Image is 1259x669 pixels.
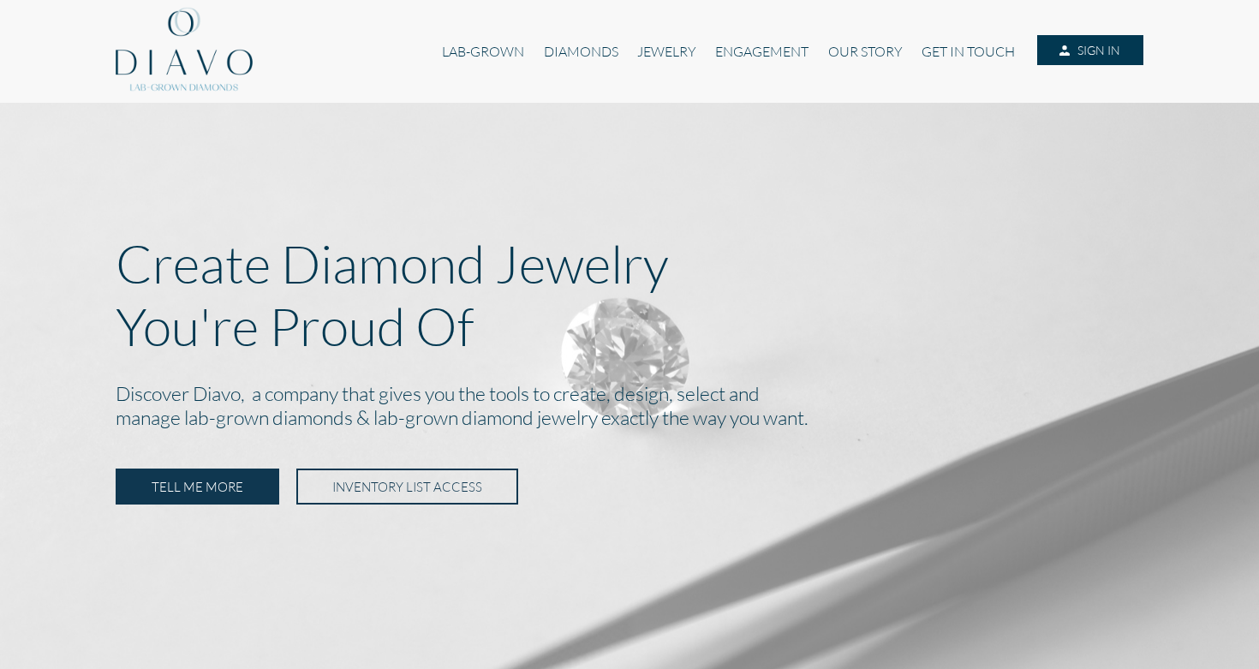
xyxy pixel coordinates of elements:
a: INVENTORY LIST ACCESS [296,469,518,505]
a: TELL ME MORE [116,469,279,505]
h2: Discover Diavo, a company that gives you the tools to create, design, select and manage lab-grown... [116,378,1143,436]
a: LAB-GROWN [433,35,534,68]
a: OUR STORY [819,35,912,68]
a: DIAMONDS [534,35,628,68]
a: GET IN TOUCH [912,35,1024,68]
a: SIGN IN [1037,35,1143,66]
a: JEWELRY [628,35,706,68]
p: Create Diamond Jewelry You're Proud Of [116,232,1143,357]
a: ENGAGEMENT [706,35,818,68]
